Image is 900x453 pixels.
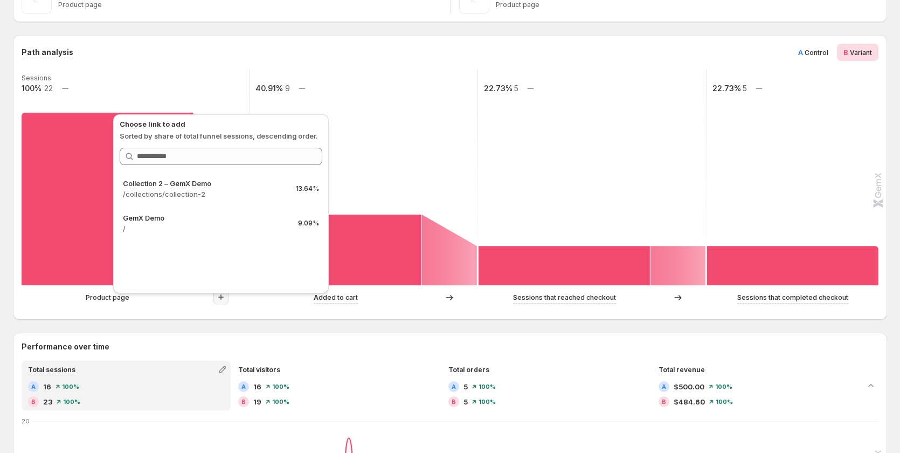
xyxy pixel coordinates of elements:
text: 22.73% [484,84,513,93]
path: Added to cart: 9 [250,215,421,285]
p: / [123,223,289,234]
text: Sessions [22,74,51,82]
span: 5 [463,396,468,407]
span: 100% [63,399,80,405]
span: 16 [253,381,261,392]
span: 100% [716,399,733,405]
p: Product page [58,1,441,9]
span: 23 [43,396,52,407]
text: 40.91% [255,84,283,93]
p: 13.64% [296,184,319,193]
text: 9 [285,84,290,93]
path: Sessions that reached checkout: 5 [479,246,650,285]
span: 100% [479,383,496,390]
p: 9.09% [298,219,319,228]
p: Sessions that reached checkout [513,292,616,303]
p: Choose link to add [120,119,322,129]
h2: B [452,399,456,405]
span: 100% [62,383,79,390]
text: 5 [514,84,518,93]
span: Total visitors [238,366,280,374]
h3: Path analysis [22,47,73,58]
p: Product page [496,1,879,9]
span: 100% [715,383,732,390]
path: Sessions that completed checkout: 5 [707,246,878,285]
span: Control [805,49,828,57]
p: Added to cart [314,292,358,303]
span: Variant [850,49,872,57]
span: Total orders [448,366,489,374]
p: /collections/collection-2 [123,189,287,200]
span: 16 [43,381,51,392]
text: 100% [22,84,41,93]
span: Total sessions [28,366,75,374]
span: 100% [272,383,289,390]
h2: B [31,399,36,405]
span: 5 [463,381,468,392]
h2: B [241,399,246,405]
h2: A [241,383,246,390]
text: 22.73% [712,84,741,93]
span: 100% [479,399,496,405]
span: $484.60 [674,396,705,407]
text: 22 [44,84,53,93]
h2: A [662,383,666,390]
span: 100% [272,399,289,405]
span: 19 [253,396,261,407]
p: Sessions that completed checkout [737,292,848,303]
h2: Performance over time [22,341,878,352]
span: B [843,48,848,57]
p: GemX Demo [123,212,289,223]
h2: A [31,383,36,390]
span: $500.00 [674,381,704,392]
h2: B [662,399,666,405]
span: A [798,48,803,57]
h2: A [452,383,456,390]
p: Sorted by share of total funnel sessions, descending order. [120,131,322,141]
text: 20 [22,417,30,425]
button: Collapse chart [863,378,878,393]
text: 5 [742,84,747,93]
p: Product page [86,292,129,303]
p: Collection 2 – GemX Demo [123,178,287,189]
span: Total revenue [659,366,705,374]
